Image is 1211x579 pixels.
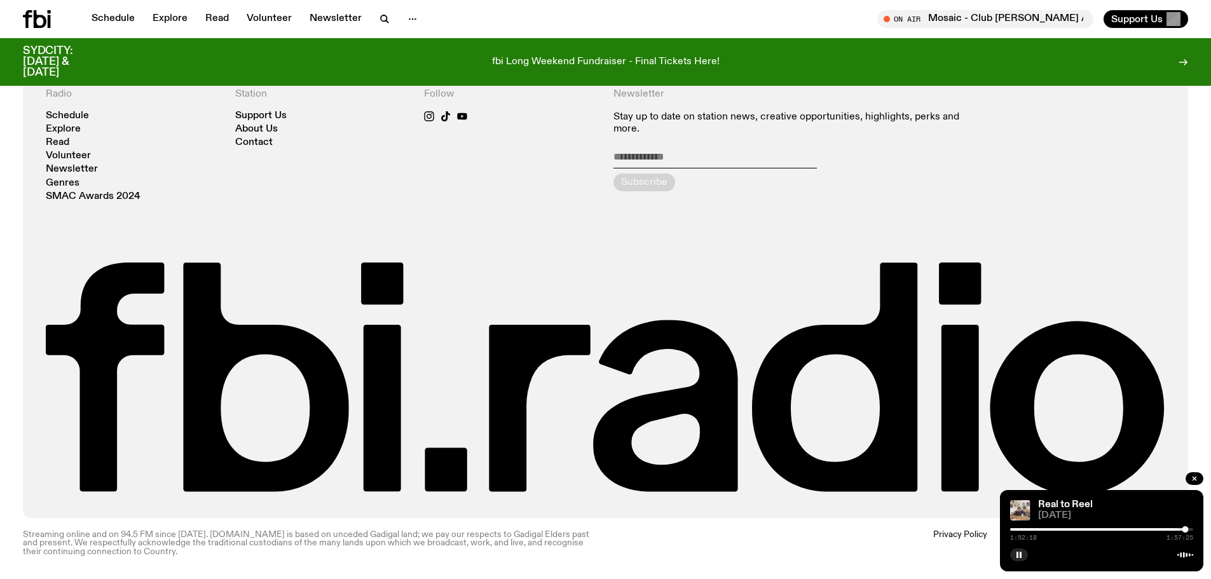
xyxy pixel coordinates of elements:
[877,10,1093,28] button: On AirMosaic - Club [PERSON_NAME] Archive 001
[1038,500,1093,510] a: Real to Reel
[46,179,79,188] a: Genres
[1104,10,1188,28] button: Support Us
[1167,535,1193,541] span: 1:57:25
[613,111,976,135] p: Stay up to date on station news, creative opportunities, highlights, perks and more.
[1038,511,1193,521] span: [DATE]
[23,46,104,78] h3: SYDCITY: [DATE] & [DATE]
[198,10,236,28] a: Read
[235,88,409,100] h4: Station
[302,10,369,28] a: Newsletter
[424,88,598,100] h4: Follow
[145,10,195,28] a: Explore
[46,125,81,134] a: Explore
[46,138,69,147] a: Read
[613,88,976,100] h4: Newsletter
[84,10,142,28] a: Schedule
[235,138,273,147] a: Contact
[1010,500,1030,521] img: Jasper Craig Adams holds a vintage camera to his eye, obscuring his face. He is wearing a grey ju...
[235,125,278,134] a: About Us
[46,111,89,121] a: Schedule
[492,57,720,68] p: fbi Long Weekend Fundraiser - Final Tickets Here!
[235,111,287,121] a: Support Us
[46,151,91,161] a: Volunteer
[46,192,140,201] a: SMAC Awards 2024
[933,531,987,556] a: Privacy Policy
[613,174,675,191] button: Subscribe
[239,10,299,28] a: Volunteer
[23,531,598,556] p: Streaming online and on 94.5 FM since [DATE]. [DOMAIN_NAME] is based on unceded Gadigal land; we ...
[1010,535,1037,541] span: 1:52:18
[46,88,220,100] h4: Radio
[1111,13,1163,25] span: Support Us
[46,165,98,174] a: Newsletter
